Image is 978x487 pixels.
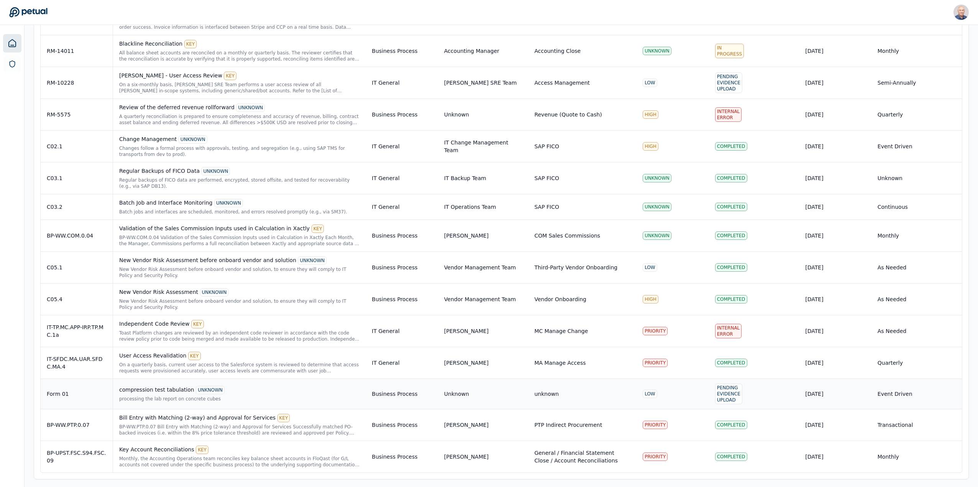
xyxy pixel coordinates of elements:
div: UNKNOWN [200,288,229,297]
div: Batch jobs and interfaces are scheduled, monitored, and errors resolved promptly (e.g., via SM37). [119,209,359,215]
div: MA Manage Access [534,359,586,367]
div: Completed [715,231,747,240]
div: C03.1 [47,174,107,182]
div: compression test tabulation [119,386,359,394]
div: HIGH [643,295,658,303]
div: PRIORITY [643,359,668,367]
div: KEY [312,225,324,233]
td: IT General [366,67,438,98]
td: IT General [366,347,438,379]
td: Event Driven [871,130,962,162]
div: UNKNOWN [298,256,327,265]
td: IT General [366,194,438,220]
div: Review of the deferred revenue rollforward [119,103,359,112]
div: [PERSON_NAME] - User Access Review [119,72,359,80]
div: Unknown [444,111,469,118]
div: Pending Evidence Upload [715,384,742,404]
div: Completed [715,203,747,211]
div: [DATE] [805,79,865,87]
div: UNKNOWN [643,203,671,211]
a: Go to Dashboard [9,7,48,18]
div: Access Management [534,79,590,87]
td: Transactional [871,409,962,441]
div: [DATE] [805,174,865,182]
td: As Needed [871,283,962,315]
div: [DATE] [805,203,865,211]
div: Completed [715,295,747,303]
td: Monthly [871,441,962,472]
div: New Vendor Risk Assessment before onboard vendor and solution, to ensure they will comply to IT P... [119,298,359,310]
div: UNKNOWN [643,231,671,240]
div: [PERSON_NAME] [444,327,489,335]
td: Semi-Annually [871,67,962,98]
div: [DATE] [805,421,865,429]
div: Accounting Close [534,47,581,55]
td: Unknown [871,162,962,194]
div: [DATE] [805,143,865,150]
td: Business Process [366,35,438,67]
div: LOW [643,79,657,87]
td: IT General [366,315,438,347]
div: All balance sheet accounts are reconciled on a monthly or quarterly basis. The reviewer certifies... [119,50,359,62]
div: Change Management [119,135,359,144]
div: SAP FICO [534,203,559,211]
div: KEY [188,352,201,360]
div: IT-TP.MC.APP-IRP.TP.MC.1a [47,323,107,339]
td: IT General [366,130,438,162]
td: Business Process [366,251,438,283]
div: BP-WW.PTP.0.07 [47,421,107,429]
div: On a six-monthly basis, Trello SRE Team performs a user access review of all Trello in-scope syst... [119,82,359,94]
div: KEY [224,72,236,80]
td: Quarterly [871,347,962,379]
div: Vendor Onboarding [534,295,586,303]
div: UNKNOWN [643,174,671,182]
div: Batch Job and Interface Monitoring [119,199,359,207]
div: Third-Party Vendor Onboarding [534,264,617,271]
div: Completed [715,359,747,367]
div: [PERSON_NAME] [444,359,489,367]
div: Key Account Reconciliations [119,446,359,454]
div: UNKNOWN [236,103,265,112]
div: [PERSON_NAME] [444,232,489,239]
div: [DATE] [805,295,865,303]
div: New Vendor Risk Assessment before onboard vendor and solution, to ensure they will comply to IT P... [119,266,359,279]
div: IT Change Management Team [444,139,522,154]
div: UNKNOWN [201,167,230,175]
div: PRIORITY [643,421,668,429]
div: Validation of the Sales Commission Inputs used in Calculation in Xactly [119,225,359,233]
div: KEY [277,414,290,422]
div: Internal Error [715,107,742,122]
div: C05.1 [47,264,107,271]
div: Changes follow a formal process with approvals, testing, and segregation (e.g., using SAP TMS for... [119,145,359,157]
div: Blackline Reconciliation [119,40,359,48]
a: Dashboard [3,34,21,52]
div: Independent Code Review [119,320,359,328]
td: Business Process [366,283,438,315]
div: Completed [715,263,747,272]
div: [PERSON_NAME] SRE Team [444,79,517,87]
div: New Vendor Risk Assessment before onboard vendor and solution [119,256,359,265]
div: Accounting Manager [444,47,499,55]
div: LOW [643,263,657,272]
div: [DATE] [805,47,865,55]
div: Regular Backups of FICO Data [119,167,359,175]
div: RM-14011 [47,47,107,55]
div: [PERSON_NAME] [444,421,489,429]
div: [PERSON_NAME] [444,453,489,461]
div: Vendor Management Team [444,295,516,303]
td: As Needed [871,315,962,347]
div: PRIORITY [643,327,668,335]
div: UNKNOWN [643,47,671,55]
div: BP-WW.PTP.0.07 Bill Entry with Matching (2-way) and Approval for Services Successfully matched PO... [119,424,359,436]
td: As Needed [871,251,962,283]
div: KEY [191,320,204,328]
div: unknown [534,390,559,398]
div: General / Financial Statement Close / Account Reconciliations [534,449,630,464]
td: Event Driven [871,379,962,409]
div: SAP FICO [534,174,559,182]
div: [DATE] [805,264,865,271]
div: In Progress [715,44,744,58]
a: SOC 1 Reports [4,56,21,72]
div: BP-WW.COM.0.04 Validation of the Sales Commission Inputs used in Calculation in Xactly Each Month... [119,234,359,247]
div: SAP FICO [534,143,559,150]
